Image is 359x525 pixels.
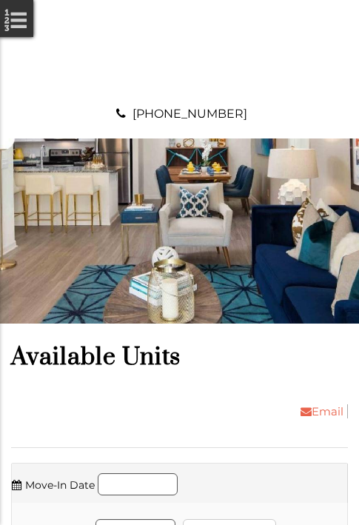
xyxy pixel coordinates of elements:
a: Email [289,404,348,418]
a: [PHONE_NUMBER] [132,107,247,121]
input: Move in date [98,473,178,495]
h1: Available Units [11,342,348,372]
label: Move-In Date [12,475,95,495]
img: A graphic with a red M and the word SOUTH. [143,15,217,89]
